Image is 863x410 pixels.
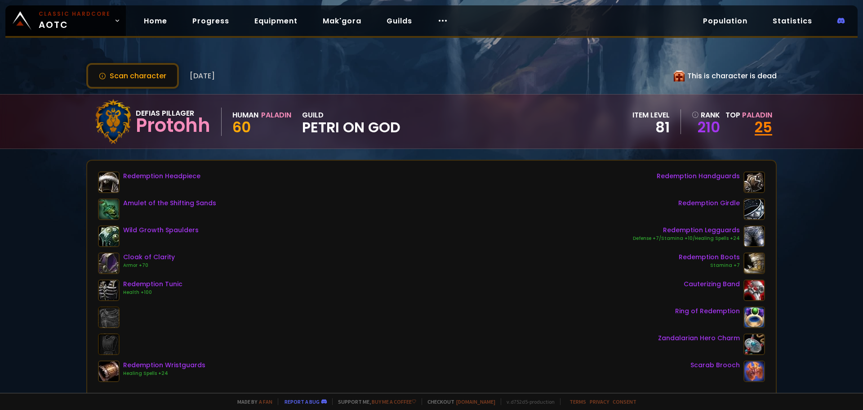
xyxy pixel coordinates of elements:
[123,225,199,235] div: Wild Growth Spaulders
[123,171,200,181] div: Redemption Headpiece
[632,109,670,121] div: item level
[247,12,305,30] a: Equipment
[98,171,120,193] img: item-22428
[123,252,175,262] div: Cloak of Clarity
[302,109,400,134] div: guild
[232,109,258,121] div: Human
[692,121,720,134] a: 210
[372,398,416,405] a: Buy me a coffee
[98,252,120,274] img: item-21583
[755,117,772,137] a: 25
[743,198,765,220] img: item-22431
[98,198,120,220] img: item-21507
[743,333,765,355] img: item-19950
[422,398,495,405] span: Checkout
[657,171,740,181] div: Redemption Handguards
[332,398,416,405] span: Support me,
[98,360,120,382] img: item-22424
[123,262,175,269] div: Armor +70
[743,252,765,274] img: item-22430
[39,10,111,32] span: AOTC
[137,12,174,30] a: Home
[613,398,636,405] a: Consent
[633,235,740,242] div: Defense +7/Stamina +10/Healing Spells +24
[743,360,765,382] img: item-21625
[743,279,765,301] img: item-19140
[684,279,740,289] div: Cauterizing Band
[743,171,765,193] img: item-22426
[675,306,740,316] div: Ring of Redemption
[123,360,205,370] div: Redemption Wristguards
[136,108,210,119] div: Defias Pillager
[765,12,819,30] a: Statistics
[742,110,772,120] span: Paladin
[39,10,111,18] small: Classic Hardcore
[98,225,120,247] img: item-18810
[185,12,236,30] a: Progress
[259,398,272,405] a: a fan
[692,109,720,121] div: rank
[136,119,210,132] div: Protohh
[632,121,670,134] div: 81
[316,12,369,30] a: Mak'gora
[678,198,740,208] div: Redemption Girdle
[633,225,740,235] div: Redemption Legguards
[501,398,555,405] span: v. d752d5 - production
[590,398,609,405] a: Privacy
[696,12,755,30] a: Population
[569,398,586,405] a: Terms
[98,279,120,301] img: item-22425
[261,109,291,121] div: Paladin
[658,333,740,343] div: Zandalarian Hero Charm
[5,5,126,36] a: Classic HardcoreAOTC
[232,398,272,405] span: Made by
[674,70,777,81] div: This is character is dead
[690,360,740,370] div: Scarab Brooch
[679,252,740,262] div: Redemption Boots
[123,198,216,208] div: Amulet of the Shifting Sands
[123,289,182,296] div: Health +100
[743,306,765,328] img: item-23066
[86,63,179,89] button: Scan character
[743,225,765,247] img: item-22427
[285,398,320,405] a: Report a bug
[725,109,772,121] div: Top
[123,279,182,289] div: Redemption Tunic
[456,398,495,405] a: [DOMAIN_NAME]
[123,370,205,377] div: Healing Spells +24
[379,12,419,30] a: Guilds
[232,117,251,137] span: 60
[679,262,740,269] div: Stamina +7
[302,121,400,134] span: petri on god
[190,70,215,81] span: [DATE]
